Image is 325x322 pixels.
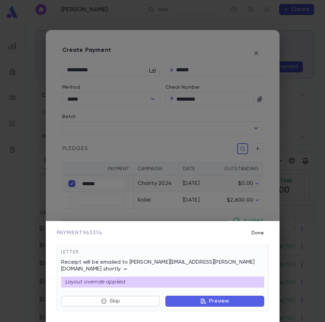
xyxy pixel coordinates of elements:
[110,298,120,305] p: Skip
[61,249,264,259] div: Letter
[61,277,264,288] div: Layout override applied
[247,226,269,239] button: Done
[165,296,264,307] button: Preview
[61,259,264,273] p: Receipt will be emailed to [PERSON_NAME][EMAIL_ADDRESS][PERSON_NAME][DOMAIN_NAME] shortly
[57,230,103,236] span: Payment 963314
[209,298,229,305] p: Preview
[61,296,160,307] button: Skip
